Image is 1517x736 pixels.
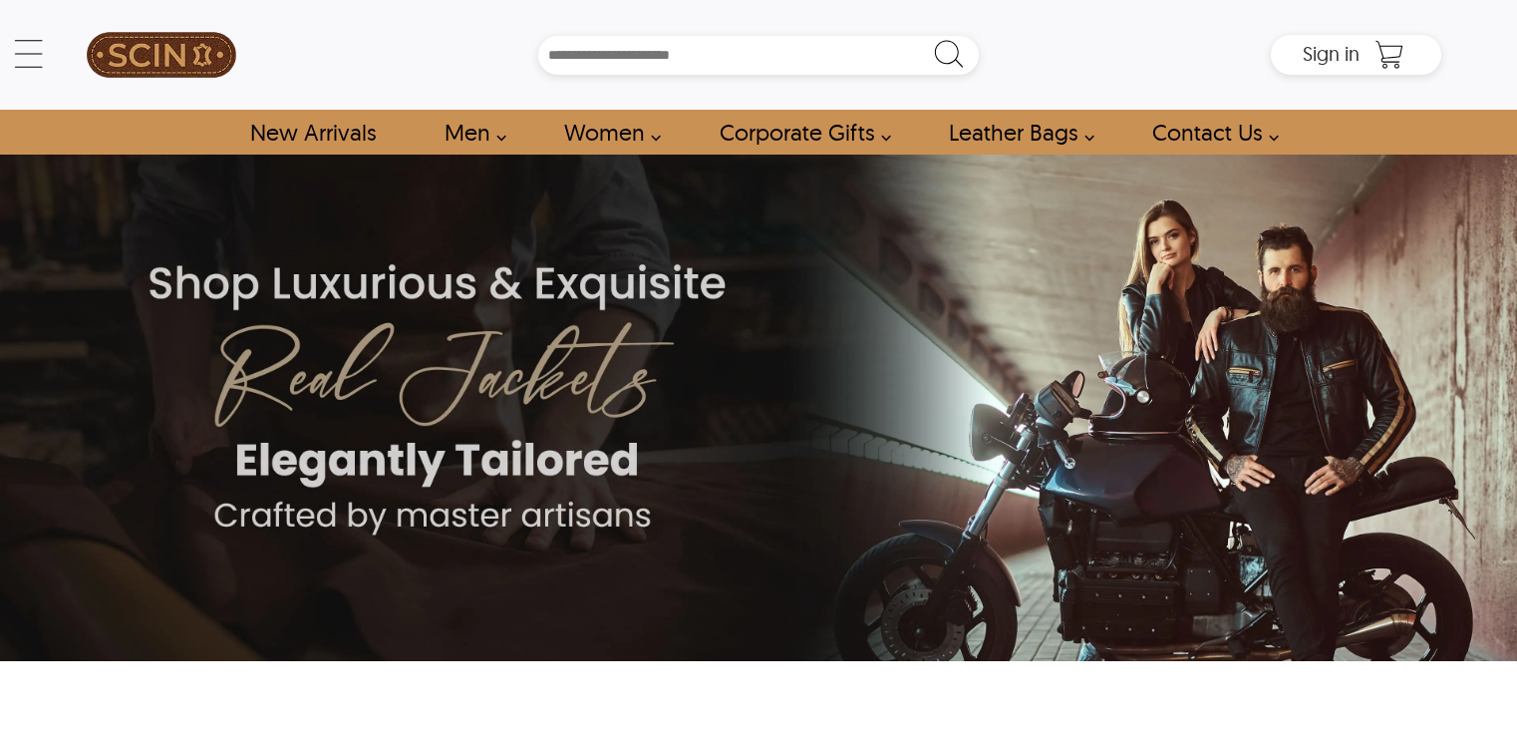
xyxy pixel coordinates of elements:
[697,110,902,155] a: Shop Leather Corporate Gifts
[1303,41,1360,66] span: Sign in
[227,110,398,155] a: Shop New Arrivals
[541,110,672,155] a: Shop Women Leather Jackets
[1129,110,1290,155] a: contact-us
[422,110,517,155] a: shop men's leather jackets
[926,110,1105,155] a: Shop Leather Bags
[1303,48,1360,64] a: Sign in
[1369,40,1409,70] a: Shopping Cart
[76,10,246,100] a: SCIN
[87,10,236,100] img: SCIN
